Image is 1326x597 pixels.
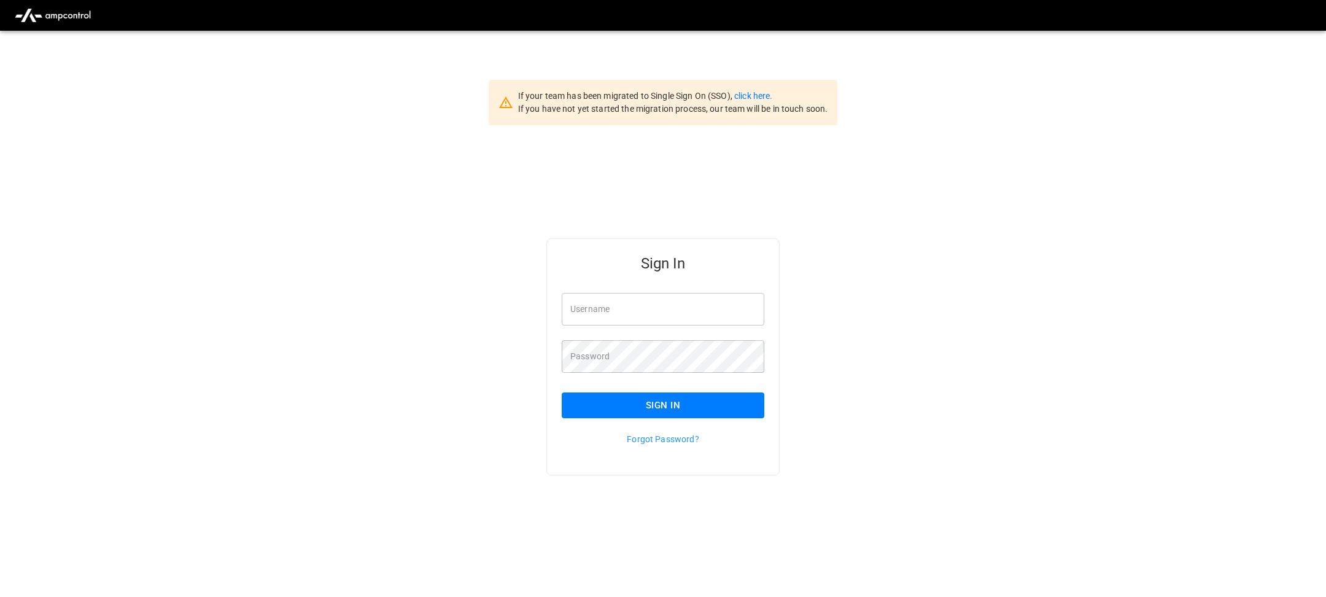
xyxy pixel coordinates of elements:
[734,91,772,101] a: click here.
[518,91,734,101] span: If your team has been migrated to Single Sign On (SSO),
[10,4,96,27] img: ampcontrol.io logo
[562,254,764,273] h5: Sign In
[562,433,764,445] p: Forgot Password?
[518,104,828,114] span: If you have not yet started the migration process, our team will be in touch soon.
[562,392,764,418] button: Sign In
